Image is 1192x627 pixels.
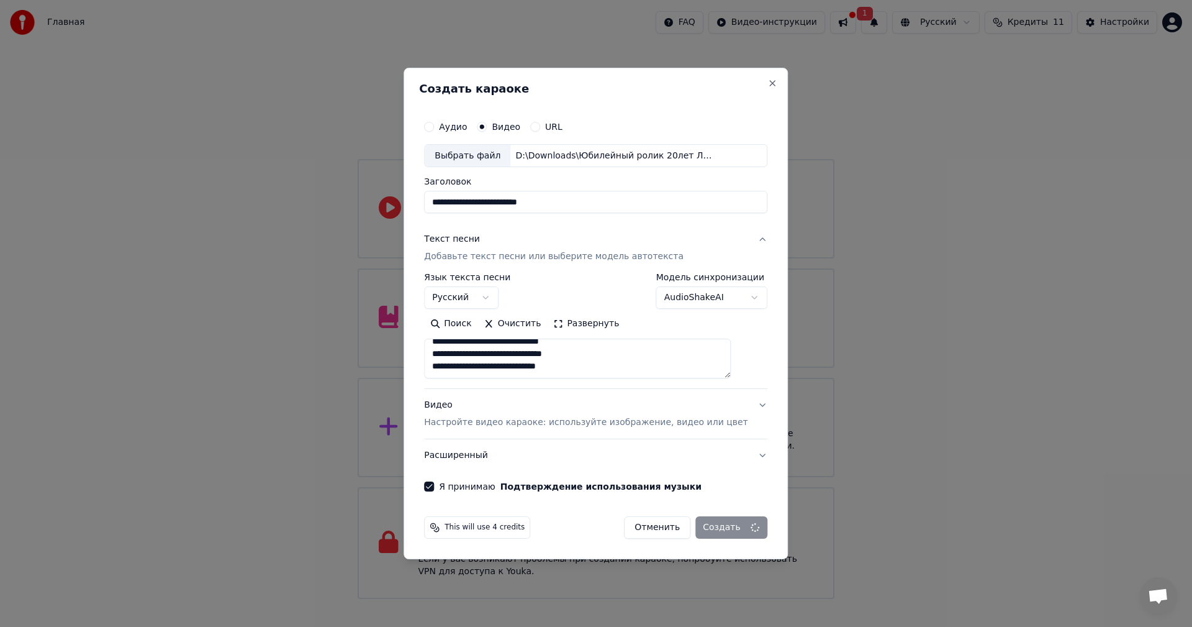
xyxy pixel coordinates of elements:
span: This will use 4 credits [445,523,525,533]
label: URL [545,122,562,131]
button: Поиск [424,314,477,334]
label: Я принимаю [439,482,702,491]
label: Модель синхронизации [656,273,768,282]
h2: Создать караоке [419,83,772,94]
div: Текст песни [424,234,480,246]
button: Развернуть [547,314,625,334]
button: ВидеоНастройте видео караоке: используйте изображение, видео или цвет [424,390,767,439]
button: Я принимаю [500,482,702,491]
div: Выбрать файл [425,145,510,167]
div: Видео [424,400,747,429]
button: Расширенный [424,439,767,472]
p: Добавьте текст песни или выберите модель автотекста [424,251,684,263]
button: Отменить [624,516,690,539]
label: Видео [492,122,520,131]
button: Очистить [478,314,548,334]
div: Текст песниДобавьте текст песни или выберите модель автотекста [424,273,767,389]
label: Аудио [439,122,467,131]
div: D:\Downloads\Юбилейный ролик 20лет Ладья.mp4 [510,150,721,162]
button: Текст песниДобавьте текст песни или выберите модель автотекста [424,224,767,273]
p: Настройте видео караоке: используйте изображение, видео или цвет [424,416,747,429]
label: Заголовок [424,178,767,186]
label: Язык текста песни [424,273,510,282]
